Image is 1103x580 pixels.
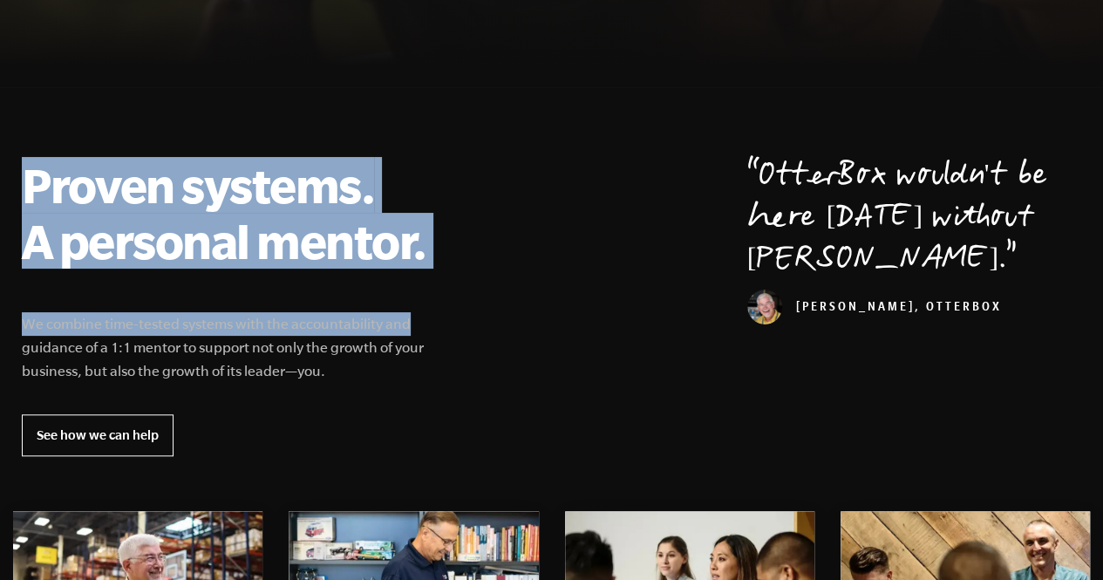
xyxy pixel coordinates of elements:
p: We combine time-tested systems with the accountability and guidance of a 1:1 mentor to support no... [22,312,447,383]
img: Curt Richardson, OtterBox [747,290,782,324]
iframe: Chat Widget [1016,496,1103,580]
a: See how we can help [22,414,174,456]
h2: Proven systems. A personal mentor. [22,157,447,269]
p: OtterBox wouldn't be here [DATE] without [PERSON_NAME]. [747,157,1082,283]
cite: [PERSON_NAME], OtterBox [747,302,1002,316]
